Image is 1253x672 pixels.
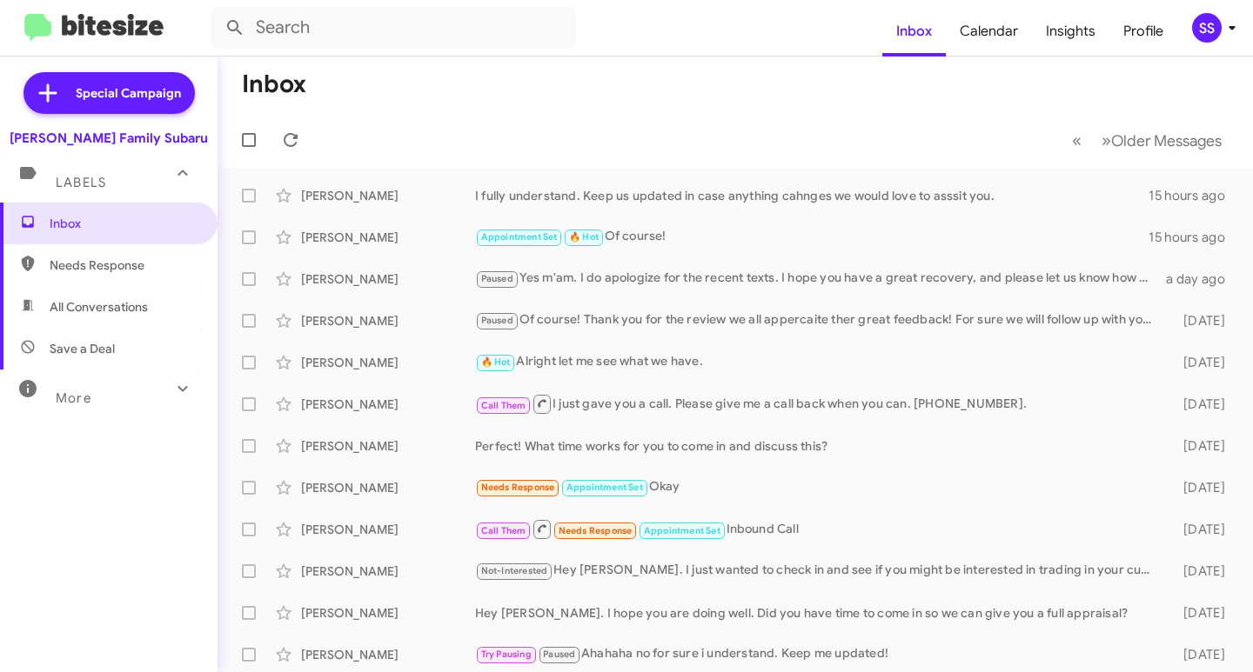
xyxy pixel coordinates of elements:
[1163,354,1239,371] div: [DATE]
[481,315,513,326] span: Paused
[475,644,1163,664] div: Ahahaha no for sure i understand. Keep me updated!
[301,187,475,204] div: [PERSON_NAME]
[1163,479,1239,496] div: [DATE]
[301,396,475,413] div: [PERSON_NAME]
[481,482,555,493] span: Needs Response
[211,7,576,49] input: Search
[301,479,475,496] div: [PERSON_NAME]
[1163,437,1239,455] div: [DATE]
[475,227,1149,247] div: Of course!
[559,525,633,536] span: Needs Response
[1163,646,1239,663] div: [DATE]
[301,312,475,329] div: [PERSON_NAME]
[301,646,475,663] div: [PERSON_NAME]
[481,649,532,660] span: Try Pausing
[475,310,1163,330] div: Of course! Thank you for the review we all appercaite ther great feedback! For sure we will follo...
[475,352,1163,372] div: Alright let me see what we have.
[1072,130,1082,151] span: «
[475,561,1163,581] div: Hey [PERSON_NAME]. I just wanted to check in and see if you might be interested in trading in you...
[475,437,1163,455] div: Perfect! What time works for you to come in and discuss this?
[56,175,106,190] span: Labels
[543,649,575,660] span: Paused
[10,130,208,147] div: [PERSON_NAME] Family Subaru
[1102,130,1111,151] span: »
[475,604,1163,622] div: Hey [PERSON_NAME]. I hope you are doing well. Did you have time to come in so we can give you a f...
[1163,521,1239,538] div: [DATE]
[481,565,548,576] span: Not-Interested
[50,340,115,357] span: Save a Deal
[475,393,1163,415] div: I just gave you a call. Please give me a call back when you can. [PHONE_NUMBER].
[882,6,946,57] a: Inbox
[475,518,1163,540] div: Inbound Call
[50,215,198,232] span: Inbox
[301,229,475,246] div: [PERSON_NAME]
[301,521,475,538] div: [PERSON_NAME]
[481,356,511,368] span: 🔥 Hot
[301,562,475,580] div: [PERSON_NAME]
[1111,131,1222,150] span: Older Messages
[481,400,526,411] span: Call Them
[1163,270,1239,288] div: a day ago
[644,525,720,536] span: Appointment Set
[1163,562,1239,580] div: [DATE]
[1163,604,1239,622] div: [DATE]
[1177,13,1234,43] button: SS
[1109,6,1177,57] a: Profile
[1149,229,1239,246] div: 15 hours ago
[50,298,148,316] span: All Conversations
[76,84,181,102] span: Special Campaign
[481,525,526,536] span: Call Them
[301,437,475,455] div: [PERSON_NAME]
[23,72,195,114] a: Special Campaign
[1062,123,1232,158] nav: Page navigation example
[301,354,475,371] div: [PERSON_NAME]
[566,482,643,493] span: Appointment Set
[1091,123,1232,158] button: Next
[475,187,1149,204] div: I fully understand. Keep us updated in case anything cahnges we would love to asssit you.
[481,273,513,284] span: Paused
[475,269,1163,289] div: Yes m'am. I do apologize for the recent texts. I hope you have a great recovery, and please let u...
[475,477,1163,497] div: Okay
[481,231,558,243] span: Appointment Set
[1163,396,1239,413] div: [DATE]
[1163,312,1239,329] div: [DATE]
[301,270,475,288] div: [PERSON_NAME]
[1192,13,1222,43] div: SS
[56,390,91,406] span: More
[242,70,306,98] h1: Inbox
[946,6,1032,57] a: Calendar
[1032,6,1109,57] a: Insights
[50,256,198,274] span: Needs Response
[301,604,475,622] div: [PERSON_NAME]
[1149,187,1239,204] div: 15 hours ago
[1062,123,1092,158] button: Previous
[569,231,599,243] span: 🔥 Hot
